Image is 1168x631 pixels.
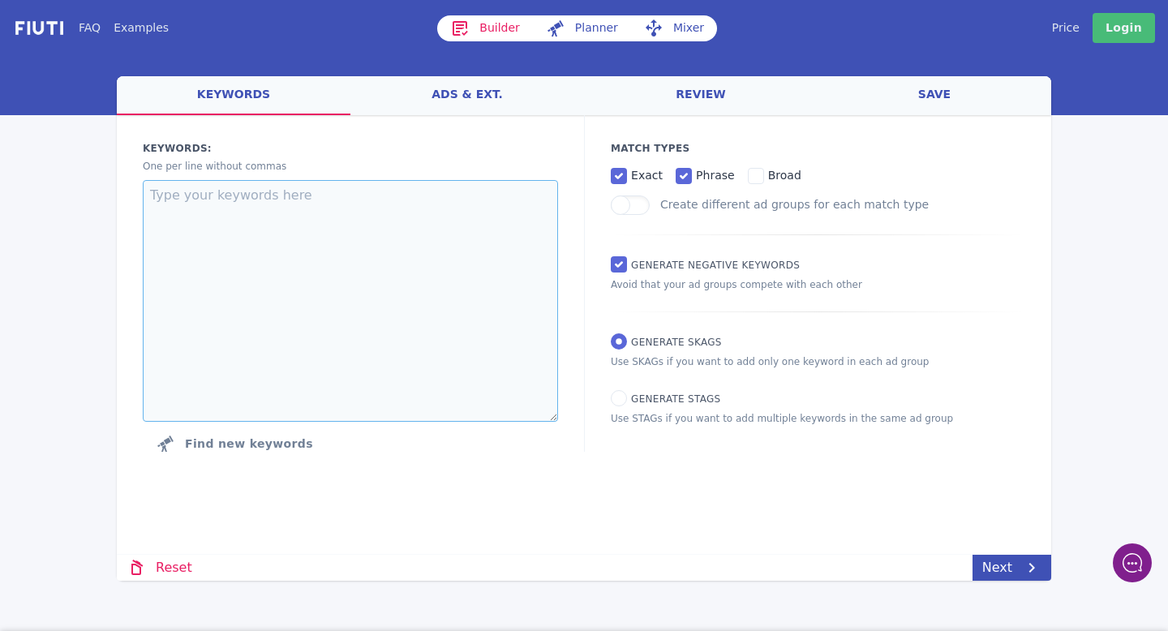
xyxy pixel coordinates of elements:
a: Reset [117,555,202,581]
a: Price [1052,19,1080,36]
a: Examples [114,19,169,36]
a: save [818,76,1051,115]
p: Avoid that your ad groups compete with each other [611,277,1025,292]
button: New conversation [25,189,299,221]
input: Generate SKAGs [611,333,627,350]
input: Generate Negative keywords [611,256,627,273]
button: Click to find new keywords related to those above [143,427,326,460]
a: Mixer [631,15,717,41]
h2: Can I help you with anything? [24,108,300,160]
iframe: gist-messenger-bubble-iframe [1113,543,1152,582]
span: exact [631,169,663,182]
span: Generate Negative keywords [631,260,800,271]
a: review [584,76,818,115]
p: Use STAGs if you want to add multiple keywords in the same ad group [611,411,1025,426]
input: Generate STAGs [611,390,627,406]
span: Generate SKAGs [631,337,722,348]
span: Generate STAGs [631,393,720,405]
input: phrase [676,168,692,184]
span: We run on Gist [135,494,205,504]
input: exact [611,168,627,184]
p: One per line without commas [143,159,558,174]
a: Login [1093,13,1155,43]
img: f731f27.png [13,19,66,37]
a: ads & ext. [350,76,584,115]
p: Match Types [611,141,1025,156]
p: Use SKAGs if you want to add only one keyword in each ad group [611,354,1025,369]
span: New conversation [105,199,195,212]
a: Builder [437,15,533,41]
span: broad [768,169,801,182]
input: broad [748,168,764,184]
a: keywords [117,76,350,115]
a: Next [973,555,1051,581]
a: Planner [533,15,631,41]
h1: Welcome to Fiuti! [24,79,300,105]
a: FAQ [79,19,101,36]
span: phrase [696,169,735,182]
label: Create different ad groups for each match type [660,198,929,211]
label: Keywords: [143,141,558,156]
